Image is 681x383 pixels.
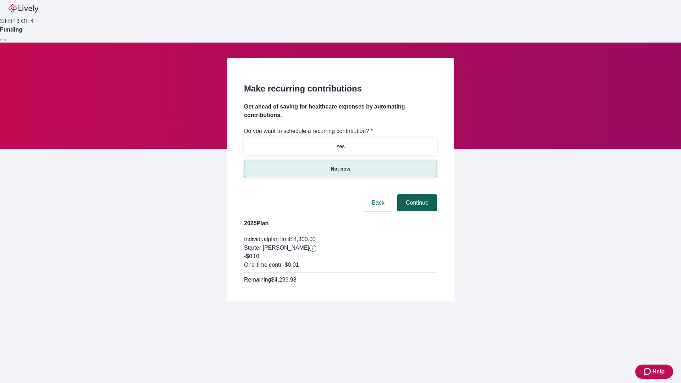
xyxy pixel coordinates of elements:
[244,161,437,177] button: Not now
[244,127,373,135] label: Do you want to schedule a recurring contribution? *
[244,219,437,228] h4: 2025 Plan
[309,245,316,252] svg: Starter penny details
[244,277,271,283] span: Remaining
[271,277,296,283] span: $4,299.98
[644,367,652,376] svg: Zendesk support icon
[244,82,437,95] h2: Make recurring contributions
[290,236,316,242] span: $4,300.00
[244,245,309,251] span: Starter [PERSON_NAME]
[336,143,345,150] p: Yes
[244,138,437,155] button: Yes
[244,253,260,259] span: -$0.01
[244,236,290,242] span: Individual plan limit
[635,365,673,379] button: Zendesk support iconHelp
[309,245,316,252] button: Lively will contribute $0.01 to establish your account
[244,262,283,268] span: One-time contr.
[397,194,437,211] button: Continue
[363,194,393,211] button: Back
[652,367,665,376] span: Help
[244,102,437,120] h4: Get ahead of saving for healthcare expenses by automating contributions.
[9,4,38,13] img: Lively
[283,262,299,268] span: - $0.01
[331,165,350,173] p: Not now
